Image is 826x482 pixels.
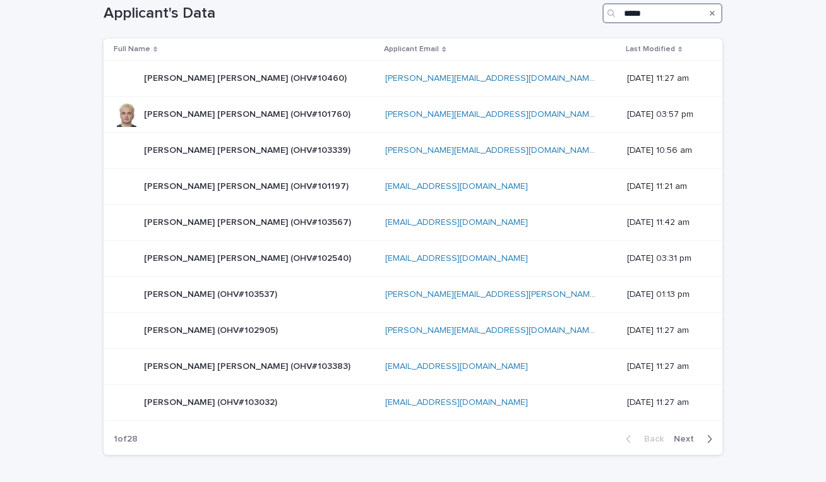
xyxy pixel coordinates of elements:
[385,74,597,83] a: [PERSON_NAME][EMAIL_ADDRESS][DOMAIN_NAME]
[627,289,702,300] p: [DATE] 01:13 pm
[627,253,702,264] p: [DATE] 03:31 pm
[385,110,597,119] a: [PERSON_NAME][EMAIL_ADDRESS][DOMAIN_NAME]
[627,397,702,408] p: [DATE] 11:27 am
[385,146,597,155] a: [PERSON_NAME][EMAIL_ADDRESS][DOMAIN_NAME]
[104,4,597,23] h1: Applicant's Data
[627,217,702,228] p: [DATE] 11:42 am
[627,145,702,156] p: [DATE] 10:56 am
[104,205,722,241] tr: [PERSON_NAME] [PERSON_NAME] (OHV#103567)[PERSON_NAME] [PERSON_NAME] (OHV#103567) [EMAIL_ADDRESS][...
[104,349,722,385] tr: [PERSON_NAME] [PERSON_NAME] (OHV#103383)[PERSON_NAME] [PERSON_NAME] (OHV#103383) [EMAIL_ADDRESS][...
[385,254,528,263] a: [EMAIL_ADDRESS][DOMAIN_NAME]
[627,325,702,336] p: [DATE] 11:27 am
[385,182,528,191] a: [EMAIL_ADDRESS][DOMAIN_NAME]
[602,3,722,23] input: Search
[104,313,722,349] tr: [PERSON_NAME] (OHV#102905)[PERSON_NAME] (OHV#102905) [PERSON_NAME][EMAIL_ADDRESS][DOMAIN_NAME] [D...
[627,109,702,120] p: [DATE] 03:57 pm
[104,277,722,313] tr: [PERSON_NAME] (OHV#103537)[PERSON_NAME] (OHV#103537) [PERSON_NAME][EMAIL_ADDRESS][PERSON_NAME][DO...
[104,241,722,277] tr: [PERSON_NAME] [PERSON_NAME] (OHV#102540)[PERSON_NAME] [PERSON_NAME] (OHV#102540) [EMAIL_ADDRESS][...
[114,42,150,56] p: Full Name
[384,42,439,56] p: Applicant Email
[104,424,148,455] p: 1 of 28
[104,97,722,133] tr: [PERSON_NAME] [PERSON_NAME] (OHV#101760)[PERSON_NAME] [PERSON_NAME] (OHV#101760) [PERSON_NAME][EM...
[385,290,666,299] a: [PERSON_NAME][EMAIL_ADDRESS][PERSON_NAME][DOMAIN_NAME]
[674,435,702,443] span: Next
[144,395,280,408] p: [PERSON_NAME] (OHV#103032)
[637,435,664,443] span: Back
[104,61,722,97] tr: [PERSON_NAME] [PERSON_NAME] (OHV#10460)[PERSON_NAME] [PERSON_NAME] (OHV#10460) [PERSON_NAME][EMAI...
[144,107,353,120] p: [PERSON_NAME] [PERSON_NAME] (OHV#101760)
[616,433,669,445] button: Back
[144,323,280,336] p: [PERSON_NAME] (OHV#102905)
[144,215,354,228] p: [PERSON_NAME] [PERSON_NAME] (OHV#103567)
[627,73,702,84] p: [DATE] 11:27 am
[669,433,722,445] button: Next
[627,181,702,192] p: [DATE] 11:21 am
[385,326,597,335] a: [PERSON_NAME][EMAIL_ADDRESS][DOMAIN_NAME]
[104,169,722,205] tr: [PERSON_NAME] [PERSON_NAME] (OHV#101197)[PERSON_NAME] [PERSON_NAME] (OHV#101197) [EMAIL_ADDRESS][...
[144,179,351,192] p: [PERSON_NAME] [PERSON_NAME] (OHV#101197)
[144,143,353,156] p: [PERSON_NAME] [PERSON_NAME] (OHV#103339)
[385,218,528,227] a: [EMAIL_ADDRESS][DOMAIN_NAME]
[385,398,528,407] a: [EMAIL_ADDRESS][DOMAIN_NAME]
[144,287,280,300] p: [PERSON_NAME] (OHV#103537)
[627,361,702,372] p: [DATE] 11:27 am
[104,385,722,421] tr: [PERSON_NAME] (OHV#103032)[PERSON_NAME] (OHV#103032) [EMAIL_ADDRESS][DOMAIN_NAME] [DATE] 11:27 am
[626,42,675,56] p: Last Modified
[144,71,349,84] p: [PERSON_NAME] [PERSON_NAME] (OHV#10460)
[144,251,354,264] p: [PERSON_NAME] [PERSON_NAME] (OHV#102540)
[385,362,528,371] a: [EMAIL_ADDRESS][DOMAIN_NAME]
[104,133,722,169] tr: [PERSON_NAME] [PERSON_NAME] (OHV#103339)[PERSON_NAME] [PERSON_NAME] (OHV#103339) [PERSON_NAME][EM...
[144,359,353,372] p: [PERSON_NAME] [PERSON_NAME] (OHV#103383)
